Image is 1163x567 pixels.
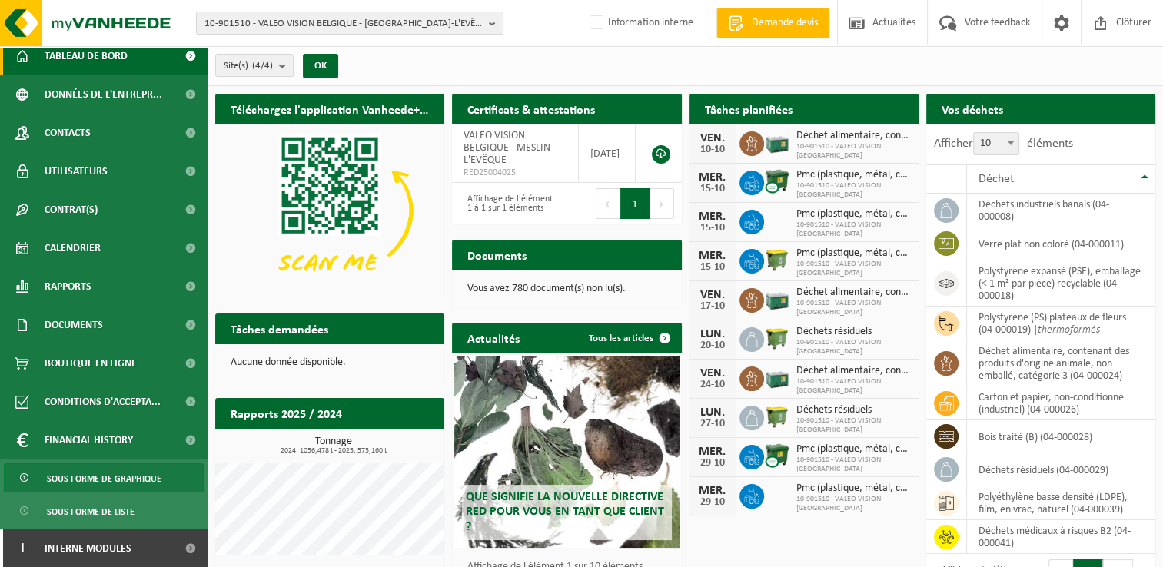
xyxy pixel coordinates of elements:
span: 10-901510 - VALEO VISION [GEOGRAPHIC_DATA] [796,338,911,356]
h2: Tâches planifiées [689,94,808,124]
h3: Tonnage [223,436,444,455]
span: 10-901510 - VALEO VISION [GEOGRAPHIC_DATA] [796,220,911,239]
div: VEN. [697,289,728,301]
span: 10 [974,133,1018,154]
span: 10-901510 - VALEO VISION [GEOGRAPHIC_DATA] [796,456,911,474]
div: 20-10 [697,340,728,351]
h2: Actualités [452,323,535,353]
td: déchets industriels banals (04-000008) [967,194,1155,227]
span: 10-901510 - VALEO VISION [GEOGRAPHIC_DATA] [796,495,911,513]
div: 17-10 [697,301,728,312]
span: VALEO VISION BELGIQUE - MESLIN-L'EVÊQUE [464,130,553,166]
button: OK [303,54,338,78]
h2: Certificats & attestations [452,94,610,124]
a: Sous forme de liste [4,496,204,526]
p: Vous avez 780 document(s) non lu(s). [467,283,666,294]
span: 10-901510 - VALEO VISION [GEOGRAPHIC_DATA] [796,416,911,435]
span: Tableau de bord [45,37,128,75]
span: Déchet [979,173,1014,185]
span: Pmc (plastique, métal, carton boisson) (industriel) [796,208,911,220]
h2: Téléchargez l'application Vanheede+ maintenant! [215,94,444,124]
label: Information interne [586,12,693,35]
img: PB-LB-0680-HPE-GN-01 [764,364,790,390]
td: déchet alimentaire, contenant des produits d'origine animale, non emballé, catégorie 3 (04-000024) [967,340,1155,386]
td: déchets médicaux à risques B2 (04-000041) [967,520,1155,554]
a: Demande devis [716,8,829,38]
span: Contrat(s) [45,191,98,229]
button: 1 [620,188,650,219]
td: bois traité (B) (04-000028) [967,420,1155,453]
td: déchets résiduels (04-000029) [967,453,1155,486]
div: MER. [697,485,728,497]
span: Utilisateurs [45,152,108,191]
img: WB-1100-HPE-GN-51 [764,403,790,429]
div: VEN. [697,367,728,380]
span: Boutique en ligne [45,344,137,383]
button: 10-901510 - VALEO VISION BELGIQUE - [GEOGRAPHIC_DATA]-L'EVÊQUE [196,12,503,35]
span: Pmc (plastique, métal, carton boisson) (industriel) [796,247,911,260]
img: PB-LB-0680-HPE-GN-01 [764,129,790,155]
span: Déchet alimentaire, contenant des produits d'origine animale, non emballé, catég... [796,130,911,142]
span: Déchets résiduels [796,326,911,338]
h2: Tâches demandées [215,313,344,343]
td: polyéthylène basse densité (LDPE), film, en vrac, naturel (04-000039) [967,486,1155,520]
h2: Vos déchets [926,94,1018,124]
div: MER. [697,250,728,262]
span: Documents [45,306,103,344]
div: 10-10 [697,144,728,155]
img: PB-LB-0680-HPE-GN-01 [764,286,790,312]
img: WB-1100-HPE-GN-50 [764,247,790,273]
span: Conditions d'accepta... [45,383,161,421]
img: WB-1100-CU [764,168,790,194]
p: Aucune donnée disponible. [231,357,429,368]
label: Afficher éléments [934,138,1073,150]
a: Sous forme de graphique [4,463,204,492]
div: LUN. [697,406,728,419]
span: Pmc (plastique, métal, carton boisson) (industriel) [796,169,911,181]
span: Sous forme de liste [47,497,135,526]
span: 10-901510 - VALEO VISION [GEOGRAPHIC_DATA] [796,299,911,317]
div: LUN. [697,328,728,340]
h2: Rapports 2025 / 2024 [215,398,357,428]
span: Sous forme de graphique [47,464,161,493]
span: 10-901510 - VALEO VISION [GEOGRAPHIC_DATA] [796,142,911,161]
span: 10 [973,132,1019,155]
span: Pmc (plastique, métal, carton boisson) (industriel) [796,443,911,456]
span: 10-901510 - VALEO VISION BELGIQUE - [GEOGRAPHIC_DATA]-L'EVÊQUE [204,12,483,35]
span: 10-901510 - VALEO VISION [GEOGRAPHIC_DATA] [796,181,911,200]
div: MER. [697,446,728,458]
span: RED25004025 [464,167,566,179]
span: Contacts [45,114,91,152]
span: 2024: 1056,478 t - 2025: 575,160 t [223,447,444,455]
span: Que signifie la nouvelle directive RED pour vous en tant que client ? [466,491,664,532]
button: Next [650,188,674,219]
div: VEN. [697,132,728,144]
button: Previous [596,188,620,219]
div: MER. [697,211,728,223]
a: Que signifie la nouvelle directive RED pour vous en tant que client ? [454,356,679,548]
td: verre plat non coloré (04-000011) [967,227,1155,260]
div: MER. [697,171,728,184]
span: 10-901510 - VALEO VISION [GEOGRAPHIC_DATA] [796,260,911,278]
span: Calendrier [45,229,101,267]
span: Déchets résiduels [796,404,911,416]
div: 27-10 [697,419,728,429]
i: thermoformés [1038,324,1100,336]
td: carton et papier, non-conditionné (industriel) (04-000026) [967,386,1155,420]
a: Tous les articles [577,323,680,353]
span: Rapports [45,267,91,306]
span: 10-901510 - VALEO VISION [GEOGRAPHIC_DATA] [796,377,911,396]
span: Données de l'entrepr... [45,75,162,114]
div: Affichage de l'élément 1 à 1 sur 1 éléments [460,187,559,220]
span: Déchet alimentaire, contenant des produits d'origine animale, non emballé, catég... [796,365,911,377]
td: polystyrène (PS) plateaux de fleurs (04-000019) | [967,307,1155,340]
td: polystyrène expansé (PSE), emballage (< 1 m² par pièce) recyclable (04-000018) [967,260,1155,307]
div: 15-10 [697,184,728,194]
img: WB-1100-HPE-GN-51 [764,325,790,351]
a: Consulter les rapports [311,428,443,459]
img: WB-1100-CU [764,443,790,469]
img: Download de VHEPlus App [215,124,444,297]
td: [DATE] [579,124,636,183]
span: Demande devis [748,15,822,31]
div: 15-10 [697,223,728,234]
